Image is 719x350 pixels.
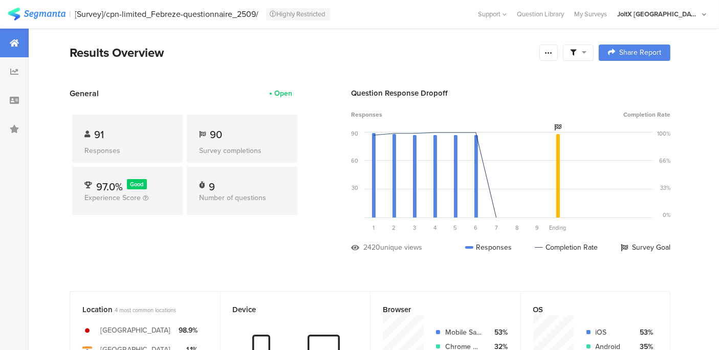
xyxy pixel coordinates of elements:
[380,242,422,253] div: unique views
[512,9,569,19] a: Question Library
[115,306,176,314] span: 4 most common locations
[351,110,382,119] span: Responses
[554,123,561,130] i: Survey Goal
[495,224,498,232] span: 7
[657,129,670,138] div: 100%
[351,129,358,138] div: 90
[94,127,104,142] span: 91
[636,327,653,338] div: 53%
[100,325,170,336] div: [GEOGRAPHIC_DATA]
[266,8,330,20] div: Highly Restricted
[548,224,568,232] div: Ending
[596,327,627,338] div: iOS
[413,224,416,232] span: 3
[130,180,144,188] span: Good
[619,49,661,56] span: Share Report
[233,304,341,315] div: Device
[373,224,375,232] span: 1
[179,325,198,336] div: 98.9%
[454,224,457,232] span: 5
[659,157,670,165] div: 66%
[621,242,670,253] div: Survey Goal
[84,145,170,156] div: Responses
[623,110,670,119] span: Completion Rate
[490,327,508,338] div: 53%
[70,8,71,20] div: |
[209,179,215,189] div: 9
[274,88,292,99] div: Open
[433,224,437,232] span: 4
[199,145,285,156] div: Survey completions
[393,224,396,232] span: 2
[536,224,539,232] span: 9
[535,242,598,253] div: Completion Rate
[569,9,612,19] a: My Surveys
[199,192,266,203] span: Number of questions
[515,224,518,232] span: 8
[70,43,534,62] div: Results Overview
[96,179,123,194] span: 97.0%
[617,9,699,19] div: JoltX [GEOGRAPHIC_DATA]
[8,8,66,20] img: segmanta logo
[70,87,99,99] span: General
[465,242,512,253] div: Responses
[445,327,482,338] div: Mobile Safari
[474,224,478,232] span: 6
[478,6,507,22] div: Support
[383,304,491,315] div: Browser
[533,304,641,315] div: OS
[663,211,670,219] div: 0%
[351,157,358,165] div: 60
[82,304,191,315] div: Location
[75,9,259,19] div: [Survey]/cpn-limited_Febreze-questionnaire_2509/
[363,242,380,253] div: 2420
[351,87,670,99] div: Question Response Dropoff
[660,184,670,192] div: 33%
[210,127,222,142] span: 90
[84,192,141,203] span: Experience Score
[352,184,358,192] div: 30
